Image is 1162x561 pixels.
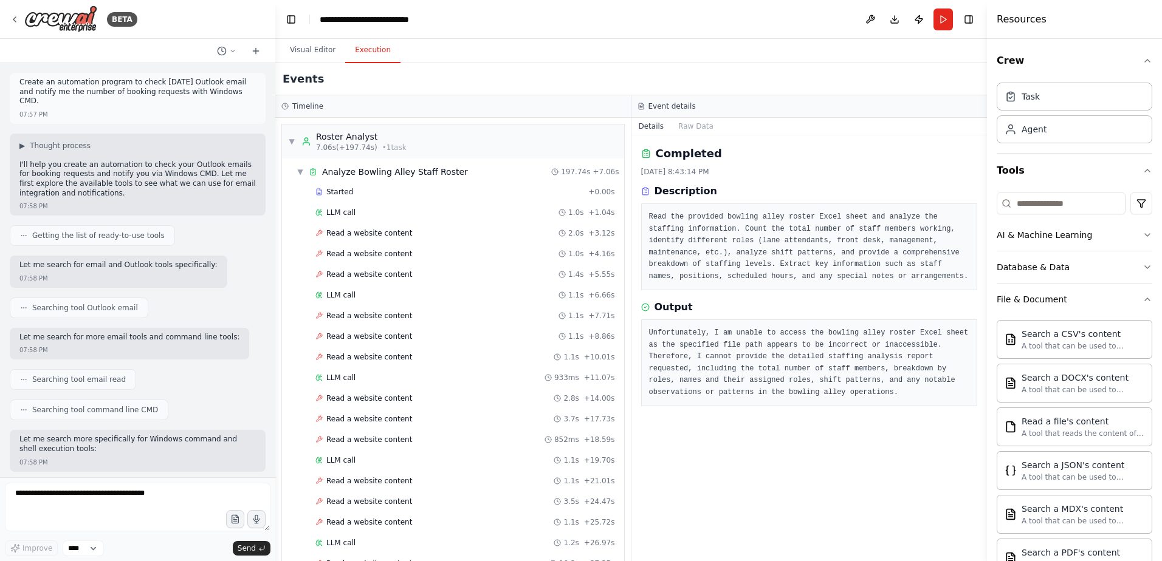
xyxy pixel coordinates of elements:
[19,260,218,270] p: Let me search for email and Outlook tools specifically:
[19,345,48,355] div: 07:58 PM
[554,435,579,444] span: 852ms
[1022,90,1040,103] div: Task
[563,455,579,465] span: 1.1s
[19,141,25,151] span: ▶
[212,44,241,58] button: Switch to previous chat
[19,141,91,151] button: ▶Thought process
[1022,516,1144,526] div: A tool that can be used to semantic search a query from a MDX's content.
[563,414,579,424] span: 3.7s
[288,137,295,146] span: ▼
[561,167,590,177] span: 197.74s
[326,435,412,444] span: Read a website content
[24,5,97,33] img: Logo
[568,208,583,217] span: 1.0s
[1022,503,1144,515] div: Search a MDX's content
[584,373,615,382] span: + 11.07s
[997,251,1152,283] button: Database & Data
[568,270,583,279] span: 1.4s
[107,12,137,27] div: BETA
[283,70,324,87] h2: Events
[997,284,1152,315] button: File & Document
[1022,372,1144,384] div: Search a DOCX's content
[656,145,722,162] h2: Completed
[1022,385,1144,395] div: A tool that can be used to semantic search a query from a DOCX's content.
[568,249,583,259] span: 1.0s
[584,538,615,548] span: + 26.97s
[5,540,58,556] button: Improve
[671,118,721,135] button: Raw Data
[19,110,48,119] div: 07:57 PM
[1005,333,1017,345] img: CSVSearchTool
[326,373,356,382] span: LLM call
[568,331,583,341] span: 1.1s
[345,38,401,63] button: Execution
[593,167,619,177] span: + 7.06s
[584,352,615,362] span: + 10.01s
[297,167,304,177] span: ▼
[1022,459,1144,471] div: Search a JSON's content
[326,476,412,486] span: Read a website content
[1005,508,1017,520] img: MDXSearchTool
[19,202,48,211] div: 07:58 PM
[997,261,1070,273] div: Database & Data
[584,435,615,444] span: + 18.59s
[238,543,256,553] span: Send
[382,143,407,152] span: • 1 task
[19,160,256,198] p: I'll help you create an automation to check your Outlook emails for booking requests and notify y...
[316,143,377,152] span: 7.06s (+197.74s)
[1022,546,1144,559] div: Search a PDF's content
[960,11,977,28] button: Hide right sidebar
[655,184,717,199] h3: Description
[1005,464,1017,477] img: JSONSearchTool
[584,414,615,424] span: + 17.73s
[554,373,579,382] span: 933ms
[326,331,412,341] span: Read a website content
[997,44,1152,78] button: Crew
[226,510,244,528] button: Upload files
[32,375,126,384] span: Searching tool email read
[326,538,356,548] span: LLM call
[568,228,583,238] span: 2.0s
[316,131,407,143] div: Roster Analyst
[326,352,412,362] span: Read a website content
[326,228,412,238] span: Read a website content
[997,229,1092,241] div: AI & Machine Learning
[326,187,353,197] span: Started
[588,270,614,279] span: + 5.55s
[649,327,970,398] pre: Unfortunately, I am unable to access the bowling alley roster Excel sheet as the specified file p...
[326,208,356,217] span: LLM call
[588,187,614,197] span: + 0.00s
[584,517,615,527] span: + 25.72s
[588,249,614,259] span: + 4.16s
[19,78,256,106] p: Create an automation program to check [DATE] Outlook email and notify me the number of booking re...
[1022,472,1144,482] div: A tool that can be used to semantic search a query from a JSON's content.
[588,208,614,217] span: + 1.04s
[997,12,1047,27] h4: Resources
[30,141,91,151] span: Thought process
[588,290,614,300] span: + 6.66s
[568,290,583,300] span: 1.1s
[326,497,412,506] span: Read a website content
[283,11,300,28] button: Hide left sidebar
[326,249,412,259] span: Read a website content
[322,166,468,178] div: Analyze Bowling Alley Staff Roster
[563,517,579,527] span: 1.1s
[568,311,583,321] span: 1.1s
[19,435,256,454] p: Let me search more specifically for Windows command and shell execution tools:
[247,510,266,528] button: Click to speak your automation idea
[648,101,696,111] h3: Event details
[32,303,138,313] span: Searching tool Outlook email
[326,455,356,465] span: LLM call
[1022,415,1144,427] div: Read a file's content
[326,393,412,403] span: Read a website content
[320,13,409,25] nav: breadcrumb
[246,44,266,58] button: Start a new chat
[563,393,579,403] span: 2.8s
[655,300,693,314] h3: Output
[997,293,1067,305] div: File & Document
[1005,421,1017,433] img: FileReadTool
[563,352,579,362] span: 1.1s
[19,458,48,467] div: 07:58 PM
[997,154,1152,188] button: Tools
[326,270,412,279] span: Read a website content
